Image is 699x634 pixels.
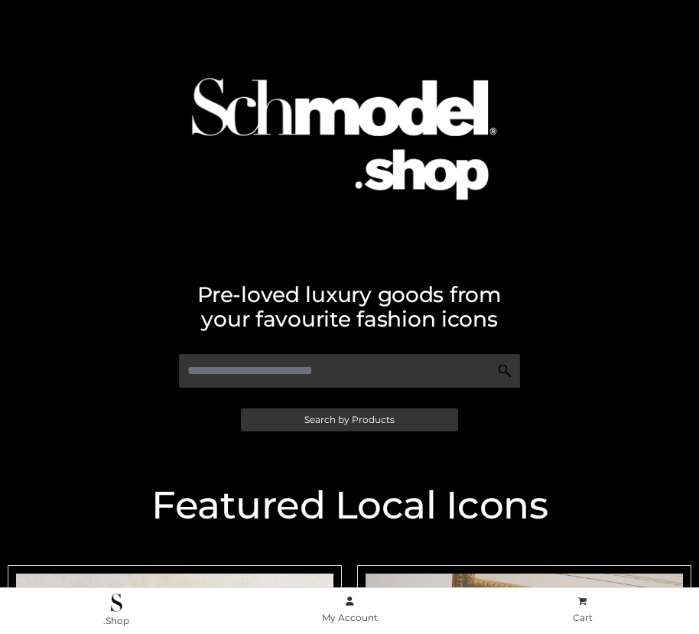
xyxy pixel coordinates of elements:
[466,593,699,627] a: Cart
[573,612,593,623] span: Cart
[111,593,122,612] img: .Shop
[103,615,129,626] span: .Shop
[322,612,378,623] span: My Account
[497,363,512,379] img: Search Icon
[8,282,691,331] h2: Pre-loved luxury goods from your favourite fashion icons
[233,593,467,627] a: My Account
[304,415,395,424] span: Search by Products
[241,408,458,431] a: Search by Products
